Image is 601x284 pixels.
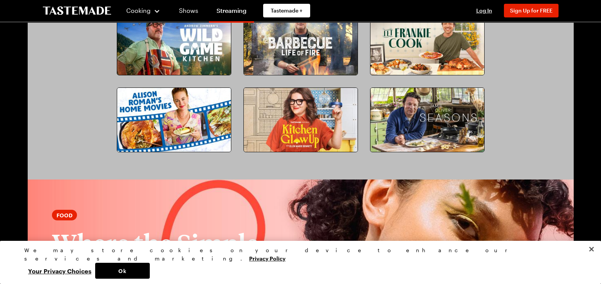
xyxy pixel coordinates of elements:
div: Privacy [24,246,570,279]
img: Jamie Oliver: Seasons [370,88,484,152]
div: We may store cookies on your device to enhance our services and marketing. [24,246,570,263]
a: Kitchen Glow Up [243,87,358,152]
button: Cooking [126,2,161,20]
a: Tastemade + [263,4,310,17]
span: Sign Up for FREE [510,7,552,14]
button: Close [583,241,600,257]
button: Sign Up for FREE [504,4,559,17]
button: Log In [469,7,499,14]
img: Kitchen Glow Up [244,88,358,152]
img: Alison Roman's Home Movies [117,88,231,152]
span: Cooking [126,7,151,14]
img: Andrew Zimmern's Wild Game Kitchen [117,11,231,75]
a: More information about your privacy, opens in a new tab [249,254,286,262]
span: Log In [476,7,492,14]
button: Ok [95,263,150,279]
img: Let Frankie Cook [370,11,484,75]
span: Tastemade + [271,7,303,14]
a: Barbecue: Life of Fire [243,11,358,75]
span: FOOD [56,212,72,218]
button: Your Privacy Choices [24,263,95,279]
a: Streaming [209,2,254,23]
a: To Tastemade Home Page [43,6,111,15]
img: Barbecue: Life of Fire [244,11,358,75]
